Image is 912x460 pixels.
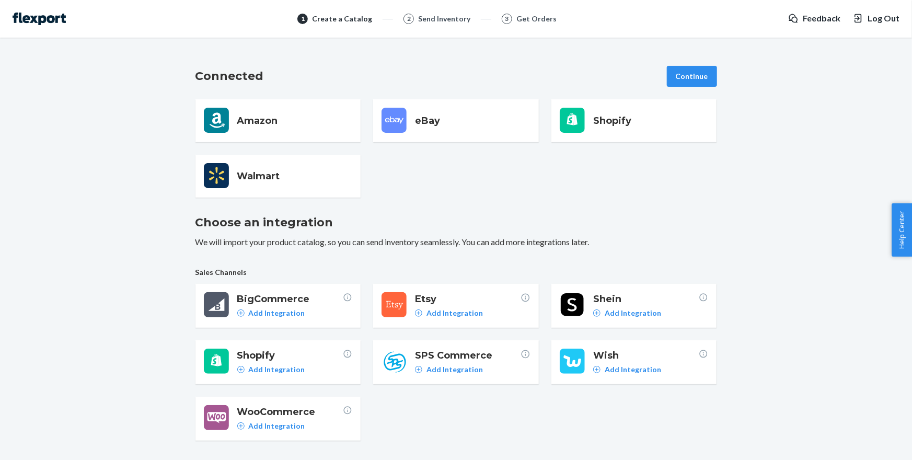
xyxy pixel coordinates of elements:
[195,267,717,278] span: Sales Channels
[593,308,661,318] a: Add Integration
[803,13,840,25] span: Feedback
[892,203,912,257] button: Help Center
[415,364,483,375] a: Add Integration
[415,114,530,128] span: eBay
[237,292,343,306] span: BigCommerce
[593,114,709,128] span: Shopify
[237,421,305,431] a: Add Integration
[426,308,483,318] p: Add Integration
[516,14,557,24] div: Get Orders
[195,68,659,85] h2: Connected
[195,214,717,231] h2: Choose an integration
[301,14,305,23] span: 1
[605,364,661,375] p: Add Integration
[249,308,305,318] p: Add Integration
[415,349,521,362] span: SPS Commerce
[605,308,661,318] p: Add Integration
[593,292,699,306] span: Shein
[418,14,470,24] div: Send Inventory
[407,14,411,23] span: 2
[667,66,717,87] button: Continue
[237,349,343,362] span: Shopify
[505,14,509,23] span: 3
[237,169,353,183] span: Walmart
[237,405,343,419] span: WooCommerce
[426,364,483,375] p: Add Integration
[868,13,899,25] span: Log Out
[312,14,372,24] div: Create a Catalog
[853,13,899,25] button: Log Out
[593,364,661,375] a: Add Integration
[237,308,305,318] a: Add Integration
[237,114,353,128] span: Amazon
[415,292,521,306] span: Etsy
[415,308,483,318] a: Add Integration
[13,13,66,25] img: Flexport logo
[249,364,305,375] p: Add Integration
[195,236,717,248] p: We will import your product catalog, so you can send inventory seamlessly. You can add more integ...
[249,421,305,431] p: Add Integration
[788,13,840,25] a: Feedback
[237,364,305,375] a: Add Integration
[593,349,699,362] span: Wish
